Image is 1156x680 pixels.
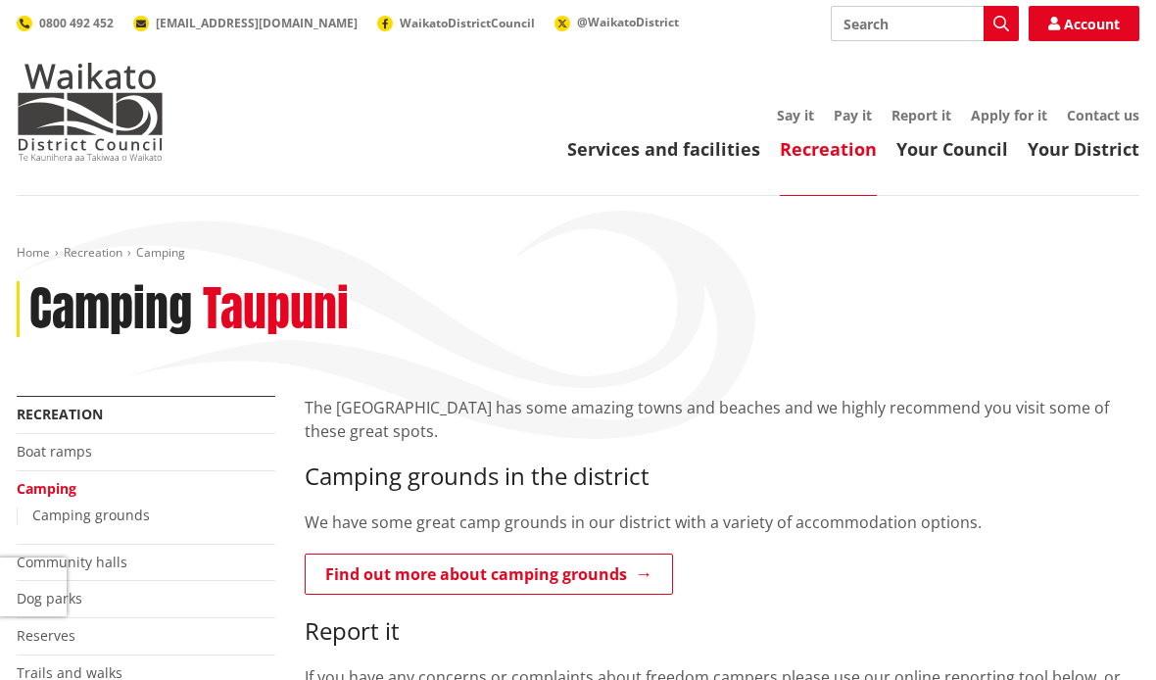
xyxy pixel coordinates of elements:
[831,6,1019,41] input: Search input
[17,244,50,261] a: Home
[133,15,358,31] a: [EMAIL_ADDRESS][DOMAIN_NAME]
[17,63,164,161] img: Waikato District Council - Te Kaunihera aa Takiwaa o Waikato
[891,106,951,124] a: Report it
[1067,106,1139,124] a: Contact us
[17,405,103,423] a: Recreation
[305,554,673,595] a: Find out more about camping grounds
[554,14,679,30] a: @WaikatoDistrict
[17,553,127,571] a: Community halls
[777,106,814,124] a: Say it
[971,106,1047,124] a: Apply for it
[17,626,75,645] a: Reserves
[305,462,1139,491] h3: Camping grounds in the district
[39,15,114,31] span: 0800 492 452
[136,244,185,261] span: Camping
[577,14,679,30] span: @WaikatoDistrict
[1028,137,1139,161] a: Your District
[834,106,872,124] a: Pay it
[305,396,1139,443] p: The [GEOGRAPHIC_DATA] has some amazing towns and beaches and we highly recommend you visit some o...
[567,137,760,161] a: Services and facilities
[896,137,1008,161] a: Your Council
[156,15,358,31] span: [EMAIL_ADDRESS][DOMAIN_NAME]
[377,15,535,31] a: WaikatoDistrictCouncil
[305,510,1139,534] p: We have some great camp grounds in our district with a variety of accommodation options.
[1029,6,1139,41] a: Account
[32,506,150,524] a: Camping grounds
[780,137,877,161] a: Recreation
[29,281,192,338] h1: Camping
[400,15,535,31] span: WaikatoDistrictCouncil
[203,281,349,338] h2: Taupuni
[17,245,1139,262] nav: breadcrumb
[17,479,76,498] a: Camping
[64,244,122,261] a: Recreation
[17,15,114,31] a: 0800 492 452
[17,442,92,461] a: Boat ramps
[305,617,1139,646] h3: Report it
